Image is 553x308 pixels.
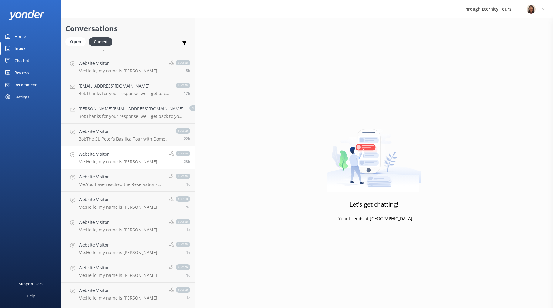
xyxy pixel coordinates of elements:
span: closed [176,60,190,65]
h4: Website Visitor [79,151,164,157]
span: 12:37pm 17-Aug-2025 (UTC +02:00) Europe/Amsterdam [186,273,190,278]
img: artwork of a man stealing a conversation from at giant smartphone [327,116,421,192]
span: 12:38pm 17-Aug-2025 (UTC +02:00) Europe/Amsterdam [186,204,190,210]
div: Open [65,37,86,46]
div: Settings [15,91,29,103]
a: Website VisitorMe:Hello, my name is [PERSON_NAME] from Through Eternity Tours. How can I assist y... [61,55,195,78]
div: Recommend [15,79,38,91]
p: Me: Hello, my name is [PERSON_NAME] from Through Eternity Tours. How can I assist you [DATE]? [79,273,164,278]
span: 05:41pm 17-Aug-2025 (UTC +02:00) Europe/Amsterdam [184,159,190,164]
span: closed [176,219,190,224]
a: Website VisitorMe:Hello, my name is [PERSON_NAME] from Through Eternity Tours. How can I assist y... [61,192,195,214]
h4: Website Visitor [79,264,164,271]
h3: Let's get chatting! [350,200,398,209]
a: [PERSON_NAME][EMAIL_ADDRESS][DOMAIN_NAME]Bot:Thanks for your response, we'll get back to you as s... [61,101,195,124]
p: Me: Hello, my name is [PERSON_NAME] from Through Eternity Tours. How can I assist you [DATE]? [79,250,164,255]
span: closed [176,128,190,134]
span: closed [189,105,204,111]
div: Home [15,30,26,42]
p: Bot: Thanks for your response, we'll get back to you as soon as we can during opening hours. [79,114,183,119]
p: Me: You have reached the Reservations Department. If you have any inquiries regarding our tours, ... [79,182,164,187]
div: Help [27,290,35,302]
div: Closed [89,37,112,46]
h4: Website Visitor [79,242,164,248]
a: Website VisitorMe:Hello, my name is [PERSON_NAME] from Through Eternity Tours. Thank you for your... [61,283,195,305]
span: 12:38pm 17-Aug-2025 (UTC +02:00) Europe/Amsterdam [186,182,190,187]
span: closed [176,264,190,270]
span: 12:38pm 17-Aug-2025 (UTC +02:00) Europe/Amsterdam [186,250,190,255]
div: Chatbot [15,55,29,67]
img: 725-1755267273.png [527,5,536,14]
h2: Conversations [65,23,190,34]
span: 12:38pm 17-Aug-2025 (UTC +02:00) Europe/Amsterdam [186,227,190,232]
span: closed [176,242,190,247]
span: closed [176,83,190,88]
a: Closed [89,38,116,45]
h4: [PERSON_NAME][EMAIL_ADDRESS][DOMAIN_NAME] [79,105,183,112]
a: Website VisitorMe:Hello, my name is [PERSON_NAME] from Through Eternity Tours. How can I assist y... [61,214,195,237]
h4: Website Visitor [79,174,164,180]
span: 12:37pm 17-Aug-2025 (UTC +02:00) Europe/Amsterdam [186,295,190,300]
a: Website VisitorMe:Hello, my name is [PERSON_NAME] from Through Eternity Tours. How can I assist y... [61,260,195,283]
div: Support Docs [19,278,43,290]
p: Me: Hello, my name is [PERSON_NAME] from Through Eternity Tours. How can I assist you [DATE]? [79,159,164,164]
span: 11:34am 18-Aug-2025 (UTC +02:00) Europe/Amsterdam [186,68,190,73]
span: closed [176,174,190,179]
img: yonder-white-logo.png [9,10,44,20]
a: Website VisitorMe:Hello, my name is [PERSON_NAME] from Through Eternity Tours. How can I assist y... [61,146,195,169]
p: - Your friends at [GEOGRAPHIC_DATA] [336,215,412,222]
div: Reviews [15,67,29,79]
span: closed [176,287,190,293]
a: Website VisitorMe:Hello, my name is [PERSON_NAME] from Through Eternity Tours. How can I assist y... [61,237,195,260]
p: Me: Hello, my name is [PERSON_NAME] from Through Eternity Tours. How can I assist you [DATE]? [79,68,164,74]
h4: Website Visitor [79,128,170,135]
a: Open [65,38,89,45]
div: Inbox [15,42,26,55]
p: Me: Hello, my name is [PERSON_NAME] from Through Eternity Tours. Thank you for your question. I a... [79,295,164,301]
a: [EMAIL_ADDRESS][DOMAIN_NAME]Bot:Thanks for your response, we'll get back to you as soon as we can... [61,78,195,101]
h4: Website Visitor [79,196,164,203]
p: Bot: The St. Peter’s Basilica Tour with Dome Climb and Papal Crypts is a 3-hour experience that i... [79,136,170,142]
h4: [EMAIL_ADDRESS][DOMAIN_NAME] [79,83,170,89]
p: Me: Hello, my name is [PERSON_NAME] from Through Eternity Tours. How can I assist you [DATE]? [79,204,164,210]
a: Website VisitorBot:The St. Peter’s Basilica Tour with Dome Climb and Papal Crypts is a 3-hour exp... [61,124,195,146]
span: 06:48pm 17-Aug-2025 (UTC +02:00) Europe/Amsterdam [184,136,190,141]
a: Website VisitorMe:You have reached the Reservations Department. If you have any inquiries regardi... [61,169,195,192]
span: 11:43pm 17-Aug-2025 (UTC +02:00) Europe/Amsterdam [184,91,190,96]
h4: Website Visitor [79,287,164,294]
span: closed [176,151,190,156]
h4: Website Visitor [79,60,164,67]
p: Me: Hello, my name is [PERSON_NAME] from Through Eternity Tours. How can I assist you [DATE]? [79,227,164,233]
p: Bot: Thanks for your response, we'll get back to you as soon as we can during opening hours. [79,91,170,96]
h4: Website Visitor [79,219,164,226]
span: closed [176,196,190,202]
